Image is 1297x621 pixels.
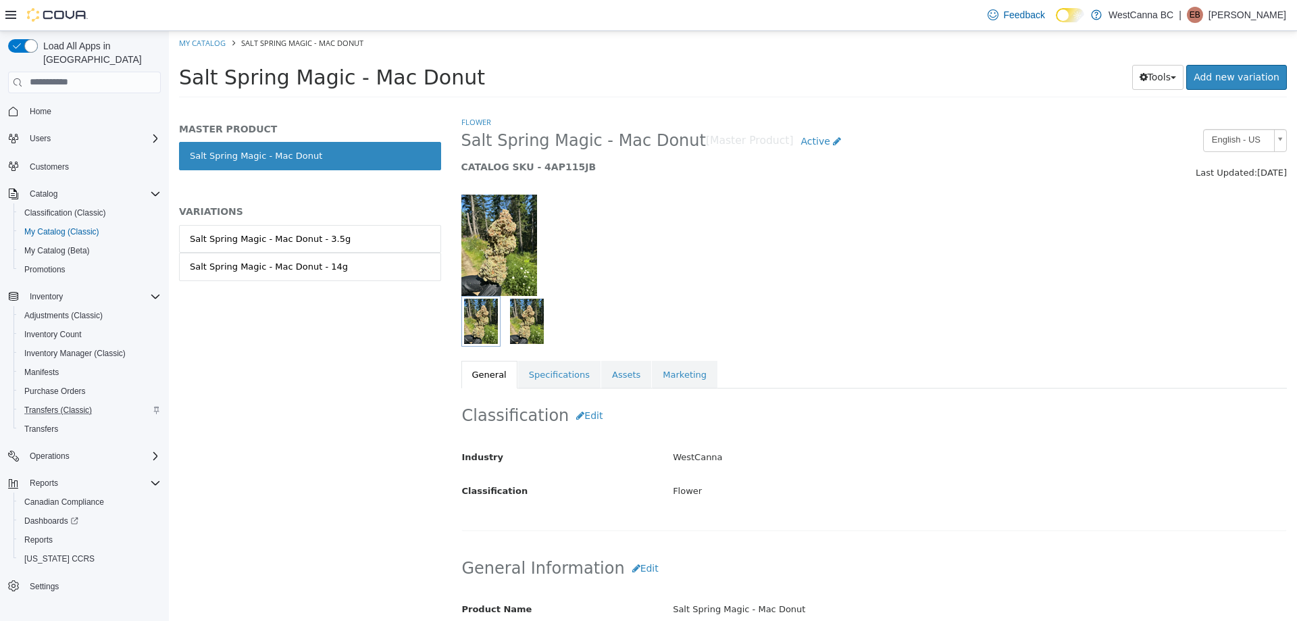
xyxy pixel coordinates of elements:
h5: CATALOG SKU - 4AP115JB [293,130,907,142]
button: Catalog [24,186,63,202]
button: Catalog [3,184,166,203]
span: My Catalog (Classic) [24,226,99,237]
div: Salt Spring Magic - Mac Donut - 3.5g [21,201,182,215]
span: Salt Spring Magic - Mac Donut [293,99,537,120]
button: Inventory [24,289,68,305]
a: Dashboards [19,513,84,529]
img: 150 [293,164,368,265]
a: Salt Spring Magic - Mac Donut [10,111,272,139]
h2: General Information [293,525,1118,550]
span: Salt Spring Magic - Mac Donut [10,34,316,58]
span: Customers [24,157,161,174]
span: Classification (Classic) [19,205,161,221]
button: Reports [3,474,166,493]
span: EB [1190,7,1200,23]
h5: VARIATIONS [10,174,272,187]
button: Users [24,130,56,147]
a: Marketing [483,330,549,358]
small: [Master Product] [537,105,625,116]
span: Operations [30,451,70,462]
span: Transfers (Classic) [24,405,92,416]
button: Reports [14,530,166,549]
button: Classification (Classic) [14,203,166,222]
button: Edit [456,525,497,550]
a: Adjustments (Classic) [19,307,108,324]
button: Adjustments (Classic) [14,306,166,325]
span: Adjustments (Classic) [24,310,103,321]
h2: Classification [293,372,1118,397]
span: Canadian Compliance [19,494,161,510]
button: Promotions [14,260,166,279]
span: Home [30,106,51,117]
span: Users [24,130,161,147]
a: English - US [1034,98,1118,121]
span: Manifests [24,367,59,378]
a: Dashboards [14,512,166,530]
span: Active [632,105,661,116]
button: Purchase Orders [14,382,166,401]
a: Settings [24,578,64,595]
div: WestCanna [494,415,1127,439]
span: Settings [30,581,59,592]
span: [DATE] [1088,136,1118,147]
span: Manifests [19,364,161,380]
button: [US_STATE] CCRS [14,549,166,568]
button: Customers [3,156,166,176]
a: My Catalog [10,7,57,17]
div: Salt Spring Magic - Mac Donut - 14g [21,229,179,243]
span: Catalog [24,186,161,202]
button: Settings [3,576,166,596]
div: Flower [494,449,1127,472]
span: Classification (Classic) [24,207,106,218]
span: Purchase Orders [19,383,161,399]
button: Tools [963,34,1015,59]
button: Transfers (Classic) [14,401,166,420]
span: Transfers (Classic) [19,402,161,418]
a: Reports [19,532,58,548]
span: Promotions [24,264,66,275]
span: [US_STATE] CCRS [24,553,95,564]
span: Inventory Manager (Classic) [19,345,161,362]
span: English - US [1035,99,1100,120]
span: Reports [24,535,53,545]
button: Operations [24,448,75,464]
a: Specifications [349,330,432,358]
button: Users [3,129,166,148]
p: [PERSON_NAME] [1209,7,1286,23]
a: Manifests [19,364,64,380]
span: Inventory [30,291,63,302]
span: Promotions [19,262,161,278]
span: Inventory Manager (Classic) [24,348,126,359]
div: Elisabeth Bjornson [1187,7,1203,23]
button: Inventory Count [14,325,166,344]
span: Operations [24,448,161,464]
span: Inventory Count [19,326,161,343]
span: Load All Apps in [GEOGRAPHIC_DATA] [38,39,161,66]
button: Operations [3,447,166,466]
span: Settings [24,578,161,595]
button: Transfers [14,420,166,439]
span: Washington CCRS [19,551,161,567]
a: Canadian Compliance [19,494,109,510]
span: My Catalog (Classic) [19,224,161,240]
span: Home [24,103,161,120]
a: Transfers (Classic) [19,402,97,418]
span: Purchase Orders [24,386,86,397]
span: Product Name [293,573,363,583]
span: Transfers [24,424,58,434]
p: | [1179,7,1181,23]
span: Dashboards [19,513,161,529]
span: Classification [293,455,359,465]
span: Customers [30,162,69,172]
button: Inventory [3,287,166,306]
span: Transfers [19,421,161,437]
a: Flower [293,86,322,96]
span: Feedback [1004,8,1045,22]
div: Salt Spring Magic - Mac Donut [494,567,1127,591]
a: Home [24,103,57,120]
img: Cova [27,8,88,22]
button: My Catalog (Beta) [14,241,166,260]
button: Home [3,101,166,121]
a: My Catalog (Beta) [19,243,95,259]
